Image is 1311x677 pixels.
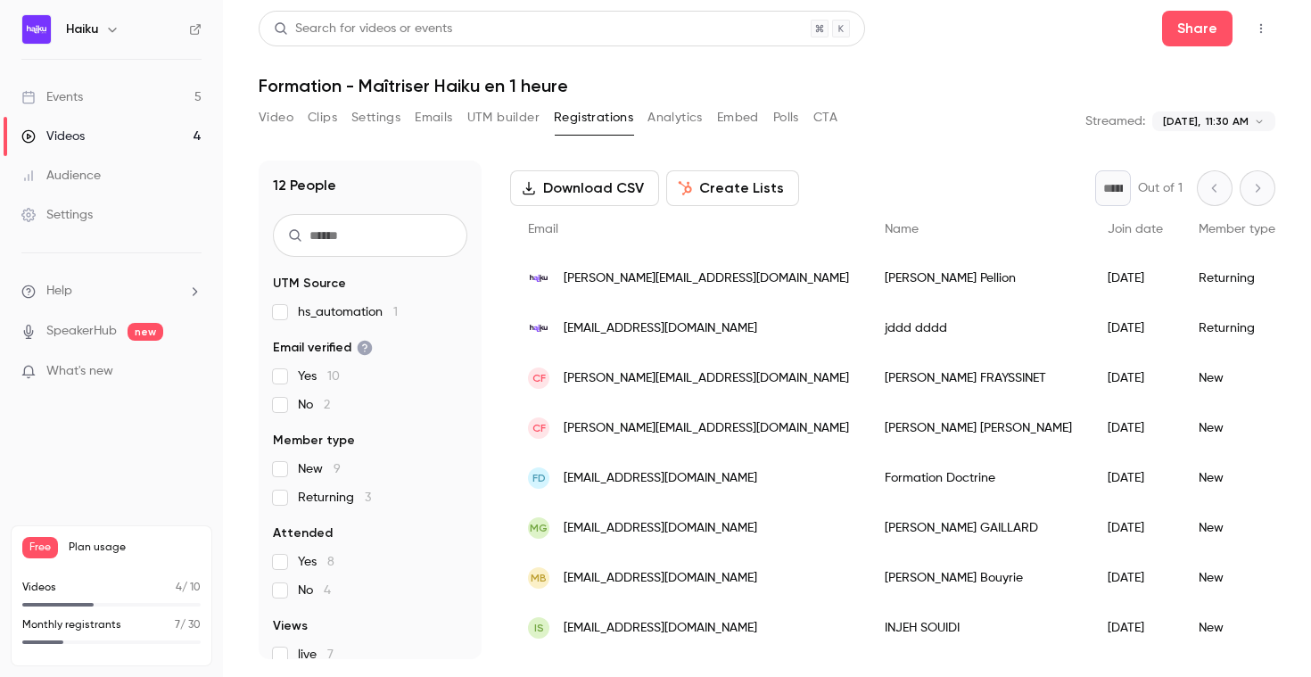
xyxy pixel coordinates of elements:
span: 2 [324,399,330,411]
span: [EMAIL_ADDRESS][DOMAIN_NAME] [564,619,757,638]
div: [PERSON_NAME] FRAYSSINET [867,353,1090,403]
div: [DATE] [1090,453,1181,503]
button: Embed [717,103,759,132]
span: [EMAIL_ADDRESS][DOMAIN_NAME] [564,469,757,488]
span: 11:30 AM [1206,113,1249,129]
span: [EMAIL_ADDRESS][DOMAIN_NAME] [564,569,757,588]
div: [PERSON_NAME] Bouyrie [867,553,1090,603]
span: CF [532,370,546,386]
div: Events [21,88,83,106]
span: MG [530,520,548,536]
span: 3 [365,491,371,504]
h6: Haiku [66,21,98,38]
button: Clips [308,103,337,132]
span: Yes [298,553,334,571]
span: Help [46,282,72,301]
span: Yes [298,367,340,385]
span: live [298,646,334,664]
div: [PERSON_NAME] [PERSON_NAME] [867,403,1090,453]
span: 8 [327,556,334,568]
h1: 12 People [273,175,336,196]
span: 4 [324,584,331,597]
div: New [1181,553,1293,603]
span: [PERSON_NAME][EMAIL_ADDRESS][DOMAIN_NAME] [564,419,849,438]
span: new [128,323,163,341]
div: Search for videos or events [274,20,452,38]
span: [EMAIL_ADDRESS][DOMAIN_NAME] [564,319,757,338]
span: Plan usage [69,541,201,555]
span: [PERSON_NAME][EMAIL_ADDRESS][DOMAIN_NAME] [564,269,849,288]
div: New [1181,403,1293,453]
div: [DATE] [1090,403,1181,453]
span: [PERSON_NAME][EMAIL_ADDRESS][DOMAIN_NAME] [564,369,849,388]
span: 1 [393,306,398,318]
div: Settings [21,206,93,224]
button: Download CSV [510,170,659,206]
span: Free [22,537,58,558]
li: help-dropdown-opener [21,282,202,301]
span: [DATE], [1163,113,1200,129]
div: [PERSON_NAME] GAILLARD [867,503,1090,553]
img: haiku.fr [528,268,549,289]
span: Returning [298,489,371,507]
span: hs_automation [298,303,398,321]
p: / 10 [176,580,201,596]
div: New [1181,353,1293,403]
span: 10 [327,370,340,383]
span: UTM Source [273,275,346,293]
span: MB [531,570,547,586]
span: Email [528,223,558,235]
span: 4 [176,582,182,593]
span: [EMAIL_ADDRESS][DOMAIN_NAME] [564,519,757,538]
div: New [1181,453,1293,503]
div: Formation Doctrine [867,453,1090,503]
span: New [298,460,341,478]
button: Polls [773,103,799,132]
button: Analytics [647,103,703,132]
button: Top Bar Actions [1247,14,1275,43]
p: Out of 1 [1138,179,1183,197]
button: Emails [415,103,452,132]
div: [DATE] [1090,603,1181,653]
span: No [298,396,330,414]
div: New [1181,603,1293,653]
div: Audience [21,167,101,185]
span: FD [532,470,546,486]
span: Name [885,223,919,235]
div: [DATE] [1090,253,1181,303]
span: 7 [327,648,334,661]
div: Returning [1181,253,1293,303]
span: Email verified [273,339,373,357]
div: New [1181,503,1293,553]
span: 9 [334,463,341,475]
div: jddd dddd [867,303,1090,353]
div: [PERSON_NAME] Pellion [867,253,1090,303]
button: Create Lists [666,170,799,206]
button: Share [1162,11,1233,46]
span: Join date [1108,223,1163,235]
span: IS [534,620,544,636]
h1: Formation - Maîtriser Haiku en 1 heure [259,75,1275,96]
button: CTA [813,103,837,132]
span: Member type [273,432,355,450]
iframe: Noticeable Trigger [180,364,202,380]
button: UTM builder [467,103,540,132]
span: 7 [175,620,180,631]
p: Streamed: [1085,112,1145,130]
img: aiclerk.fr [528,318,549,339]
span: Views [273,617,308,635]
span: CF [532,420,546,436]
div: INJEH SOUIDI [867,603,1090,653]
div: Videos [21,128,85,145]
span: Attended [273,524,333,542]
button: Video [259,103,293,132]
span: No [298,582,331,599]
div: [DATE] [1090,303,1181,353]
p: Monthly registrants [22,617,121,633]
button: Settings [351,103,400,132]
img: Haiku [22,15,51,44]
div: Returning [1181,303,1293,353]
p: / 30 [175,617,201,633]
button: Registrations [554,103,633,132]
div: [DATE] [1090,353,1181,403]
